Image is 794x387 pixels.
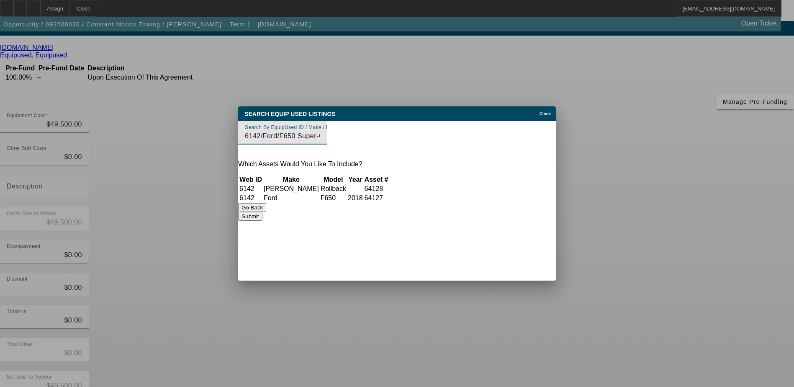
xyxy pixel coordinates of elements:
td: Ford [263,194,319,202]
td: [PERSON_NAME] [263,185,319,193]
th: Asset # [364,175,389,184]
th: Web ID [239,175,262,184]
td: 64127 [364,194,389,202]
input: EquipUsed [245,131,320,141]
span: Search Equip Used Listings [244,111,336,117]
span: Close [540,111,551,116]
td: 64128 [364,185,389,193]
td: Rollback [320,185,347,193]
td: F650 [320,194,347,202]
th: Model [320,175,347,184]
td: 2018 [347,194,363,202]
button: Submit [238,212,262,221]
button: Go Back [238,203,266,212]
p: Which Assets Would You Like To Include? [238,160,556,168]
td: 6142 [239,185,262,193]
td: 6142 [239,194,262,202]
th: Year [347,175,363,184]
mat-label: Search By EquipUsed ID / Make / Model [245,125,341,130]
th: Make [263,175,319,184]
